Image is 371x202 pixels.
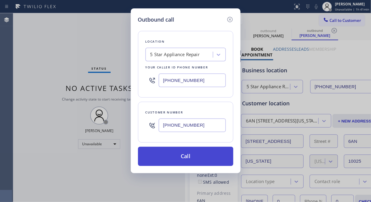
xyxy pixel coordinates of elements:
[138,147,233,166] button: Call
[146,38,226,45] div: Location
[146,109,226,116] div: Customer number
[150,51,200,58] div: 5 Star Appliance Repair
[159,119,226,132] input: (123) 456-7890
[146,64,226,71] div: Your caller id phone number
[159,74,226,87] input: (123) 456-7890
